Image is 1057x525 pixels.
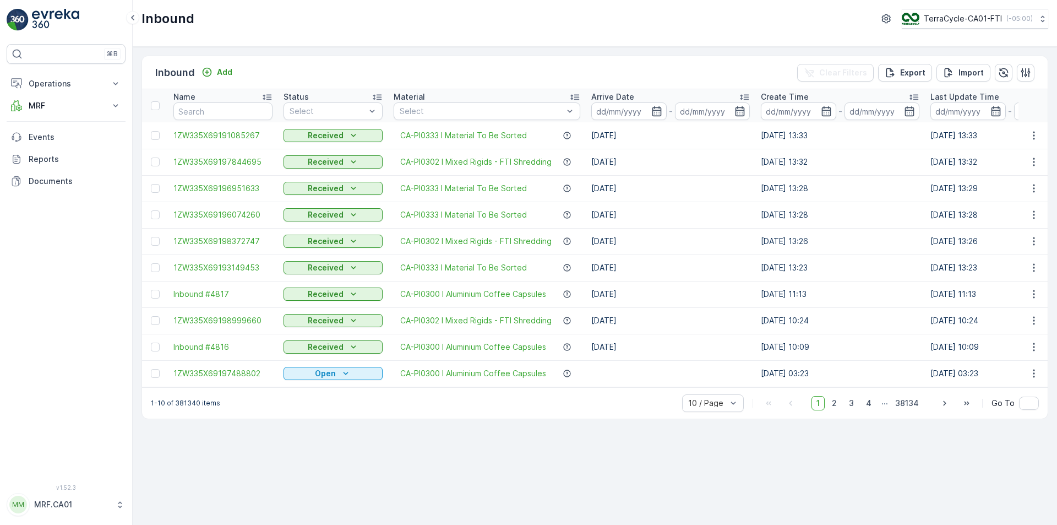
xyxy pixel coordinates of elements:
[173,156,273,167] span: 1ZW335X69197844695
[284,340,383,354] button: Received
[308,183,344,194] p: Received
[151,343,160,351] div: Toggle Row Selected
[315,368,336,379] p: Open
[400,106,563,117] p: Select
[400,156,552,167] a: CA-PI0302 I Mixed Rigids - FTI Shredding
[586,228,755,255] td: [DATE]
[400,368,546,379] a: CA-PI0300 I Aluminium Coffee Capsules
[29,100,103,111] p: MRF
[400,130,527,141] a: CA-PI0333 I Material To Be Sorted
[284,235,383,248] button: Received
[878,64,932,82] button: Export
[755,307,925,334] td: [DATE] 10:24
[107,50,118,58] p: ⌘B
[755,228,925,255] td: [DATE] 13:26
[284,208,383,221] button: Received
[675,102,750,120] input: dd/mm/yyyy
[284,155,383,169] button: Received
[151,399,220,408] p: 1-10 of 381340 items
[284,182,383,195] button: Received
[151,184,160,193] div: Toggle Row Selected
[7,170,126,192] a: Documents
[586,281,755,307] td: [DATE]
[591,102,667,120] input: dd/mm/yyyy
[34,499,110,510] p: MRF.CA01
[7,9,29,31] img: logo
[308,130,344,141] p: Received
[284,288,383,301] button: Received
[881,396,888,410] p: ...
[7,73,126,95] button: Operations
[9,496,27,513] div: MM
[930,91,999,102] p: Last Update Time
[861,396,876,410] span: 4
[284,314,383,327] button: Received
[7,126,126,148] a: Events
[819,67,867,78] p: Clear Filters
[29,78,103,89] p: Operations
[394,91,425,102] p: Material
[173,91,195,102] p: Name
[400,342,546,353] a: CA-PI0300 I Aluminium Coffee Capsules
[284,129,383,142] button: Received
[400,209,527,220] a: CA-PI0333 I Material To Be Sorted
[1008,105,1012,118] p: -
[400,315,552,326] a: CA-PI0302 I Mixed Rigids - FTI Shredding
[586,255,755,281] td: [DATE]
[761,102,836,120] input: dd/mm/yyyy
[844,396,859,410] span: 3
[308,236,344,247] p: Received
[173,368,273,379] a: 1ZW335X69197488802
[308,342,344,353] p: Received
[173,315,273,326] a: 1ZW335X69198999660
[900,67,925,78] p: Export
[173,342,273,353] a: Inbound #4816
[173,236,273,247] span: 1ZW335X69198372747
[827,396,842,410] span: 2
[284,91,309,102] p: Status
[32,9,79,31] img: logo_light-DOdMpM7g.png
[400,289,546,300] a: CA-PI0300 I Aluminium Coffee Capsules
[173,209,273,220] a: 1ZW335X69196074260
[151,237,160,246] div: Toggle Row Selected
[400,183,527,194] a: CA-PI0333 I Material To Be Sorted
[173,262,273,273] span: 1ZW335X69193149453
[29,176,121,187] p: Documents
[173,289,273,300] span: Inbound #4817
[669,105,673,118] p: -
[586,175,755,202] td: [DATE]
[7,484,126,491] span: v 1.52.3
[173,130,273,141] a: 1ZW335X69191085267
[400,236,552,247] span: CA-PI0302 I Mixed Rigids - FTI Shredding
[958,67,984,78] p: Import
[1006,14,1033,23] p: ( -05:00 )
[755,281,925,307] td: [DATE] 11:13
[7,493,126,516] button: MMMRF.CA01
[400,262,527,273] a: CA-PI0333 I Material To Be Sorted
[811,396,825,410] span: 1
[586,334,755,360] td: [DATE]
[838,105,842,118] p: -
[308,262,344,273] p: Received
[29,154,121,165] p: Reports
[308,156,344,167] p: Received
[284,367,383,380] button: Open
[141,10,194,28] p: Inbound
[755,202,925,228] td: [DATE] 13:28
[151,290,160,299] div: Toggle Row Selected
[586,202,755,228] td: [DATE]
[755,175,925,202] td: [DATE] 13:28
[284,261,383,274] button: Received
[151,131,160,140] div: Toggle Row Selected
[151,263,160,272] div: Toggle Row Selected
